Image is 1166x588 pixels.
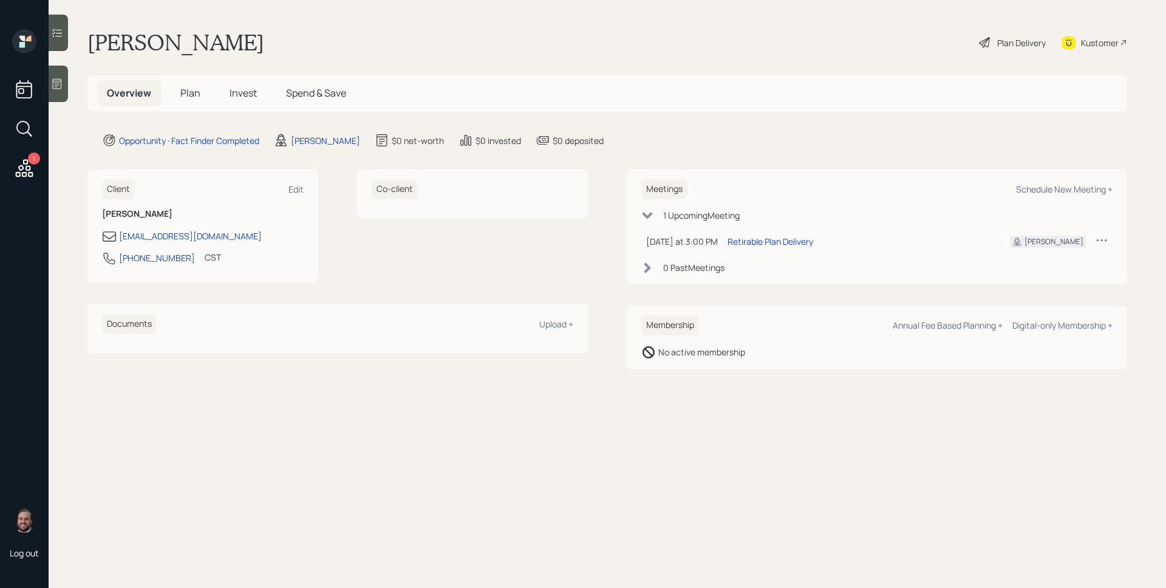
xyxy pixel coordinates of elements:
[119,251,195,264] div: [PHONE_NUMBER]
[205,251,221,264] div: CST
[291,134,360,147] div: [PERSON_NAME]
[539,318,573,330] div: Upload +
[372,179,418,199] h6: Co-client
[12,508,36,533] img: james-distasi-headshot.png
[728,235,813,248] div: Retirable Plan Delivery
[553,134,604,147] div: $0 deposited
[641,179,687,199] h6: Meetings
[392,134,444,147] div: $0 net-worth
[10,547,39,559] div: Log out
[102,179,135,199] h6: Client
[476,134,521,147] div: $0 invested
[180,86,200,100] span: Plan
[1081,36,1119,49] div: Kustomer
[663,261,724,274] div: 0 Past Meeting s
[286,86,346,100] span: Spend & Save
[28,152,40,165] div: 1
[646,235,718,248] div: [DATE] at 3:00 PM
[107,86,151,100] span: Overview
[997,36,1046,49] div: Plan Delivery
[288,183,304,195] div: Edit
[1016,183,1113,195] div: Schedule New Meeting +
[1012,320,1113,331] div: Digital-only Membership +
[119,134,259,147] div: Opportunity · Fact Finder Completed
[102,314,157,334] h6: Documents
[87,29,264,56] h1: [PERSON_NAME]
[230,86,257,100] span: Invest
[893,320,1003,331] div: Annual Fee Based Planning +
[641,315,699,335] h6: Membership
[119,230,262,242] div: [EMAIL_ADDRESS][DOMAIN_NAME]
[1025,236,1083,247] div: [PERSON_NAME]
[663,209,740,222] div: 1 Upcoming Meeting
[658,346,745,358] div: No active membership
[102,209,304,219] h6: [PERSON_NAME]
